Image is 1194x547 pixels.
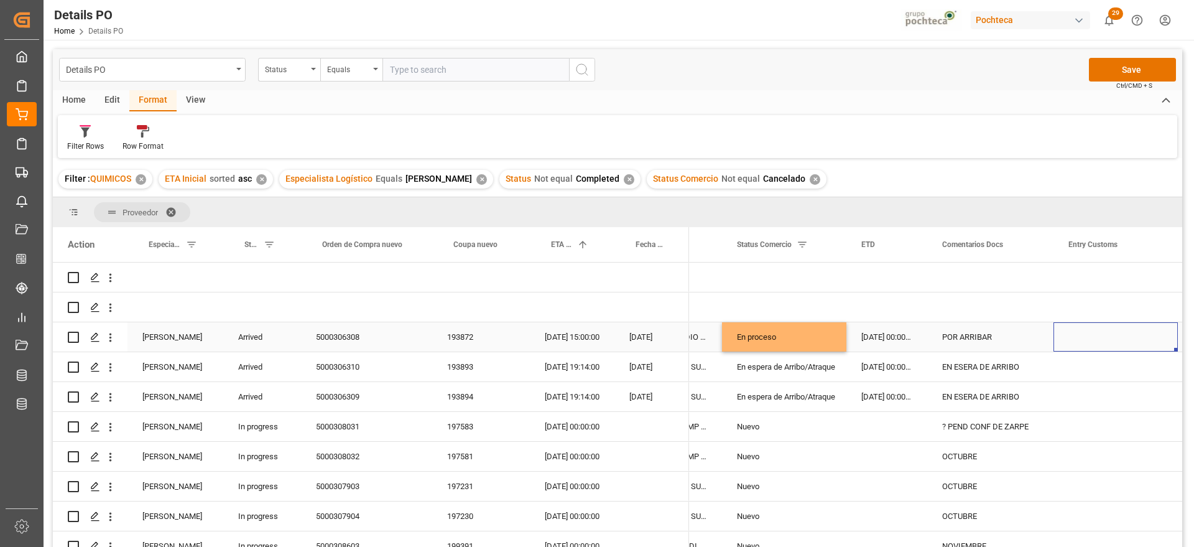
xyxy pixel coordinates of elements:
[476,174,487,185] div: ✕
[223,442,301,471] div: In progress
[927,502,1053,531] div: OCTUBRE
[320,58,382,82] button: open menu
[624,174,634,185] div: ✕
[301,502,432,531] div: 5000307904
[127,442,223,471] div: [PERSON_NAME]
[432,412,530,441] div: 197583
[432,382,530,411] div: 193894
[530,322,614,352] div: [DATE] 15:00:00
[123,208,158,217] span: Proveedor
[1123,6,1151,34] button: Help Center
[846,382,927,411] div: [DATE] 00:00:00
[223,502,301,531] div: In progress
[942,240,1003,249] span: Comentarios Docs
[53,502,689,531] div: Press SPACE to select this row.
[636,240,663,249] span: Fecha de documentación requerida
[432,322,530,352] div: 193872
[530,502,614,531] div: [DATE] 00:00:00
[210,174,235,184] span: sorted
[971,11,1090,29] div: Pochteca
[1095,6,1123,34] button: show 29 new notifications
[223,472,301,501] div: In progress
[530,382,614,411] div: [DATE] 19:14:00
[846,322,927,352] div: [DATE] 00:00:00
[90,174,131,184] span: QUIMICOS
[1089,58,1176,82] button: Save
[927,382,1053,411] div: EN ESERA DE ARRIBO
[177,90,215,111] div: View
[737,240,792,249] span: Status Comercio
[1108,7,1123,20] span: 29
[530,412,614,441] div: [DATE] 00:00:00
[737,383,831,411] div: En espera de Arribo/Atraque
[614,322,689,352] div: [DATE]
[129,90,177,111] div: Format
[737,502,831,531] div: Nuevo
[569,58,595,82] button: search button
[453,240,497,249] span: Coupa nuevo
[737,323,831,352] div: En proceso
[432,472,530,501] div: 197231
[127,382,223,411] div: [PERSON_NAME]
[165,174,206,184] span: ETA Inicial
[123,141,164,152] div: Row Format
[223,382,301,411] div: Arrived
[551,240,572,249] span: ETA Inicial
[432,352,530,381] div: 193893
[405,174,472,184] span: [PERSON_NAME]
[127,502,223,531] div: [PERSON_NAME]
[136,174,146,185] div: ✕
[66,61,232,77] div: Details PO
[432,502,530,531] div: 197230
[53,352,689,382] div: Press SPACE to select this row.
[301,472,432,501] div: 5000307903
[810,174,820,185] div: ✕
[244,240,259,249] span: Status
[59,58,246,82] button: open menu
[376,174,402,184] span: Equals
[127,472,223,501] div: [PERSON_NAME]
[53,292,689,322] div: Press SPACE to select this row.
[149,240,181,249] span: Especialista Logístico
[285,174,373,184] span: Especialista Logístico
[127,322,223,352] div: [PERSON_NAME]
[327,61,369,75] div: Equals
[238,174,252,184] span: asc
[301,412,432,441] div: 5000308031
[927,322,1053,352] div: POR ARRIBAR
[846,352,927,381] div: [DATE] 00:00:00
[53,412,689,442] div: Press SPACE to select this row.
[763,174,805,184] span: Cancelado
[265,61,307,75] div: Status
[614,382,689,411] div: [DATE]
[65,174,90,184] span: Filter :
[861,240,875,249] span: ETD
[614,352,689,381] div: [DATE]
[67,141,104,152] div: Filter Rows
[530,352,614,381] div: [DATE] 19:14:00
[53,263,689,292] div: Press SPACE to select this row.
[506,174,531,184] span: Status
[653,174,718,184] span: Status Comercio
[301,442,432,471] div: 5000308032
[301,382,432,411] div: 5000306309
[737,413,831,441] div: Nuevo
[322,240,402,249] span: Orden de Compra nuevo
[971,8,1095,32] button: Pochteca
[432,442,530,471] div: 197581
[95,90,129,111] div: Edit
[54,6,123,24] div: Details PO
[721,174,760,184] span: Not equal
[901,9,963,31] img: pochtecaImg.jpg_1689854062.jpg
[927,412,1053,441] div: ? PEND CONF DE ZARPE
[301,352,432,381] div: 5000306310
[927,472,1053,501] div: OCTUBRE
[530,472,614,501] div: [DATE] 00:00:00
[53,382,689,412] div: Press SPACE to select this row.
[68,239,95,250] div: Action
[530,442,614,471] div: [DATE] 00:00:00
[223,352,301,381] div: Arrived
[927,442,1053,471] div: OCTUBRE
[223,412,301,441] div: In progress
[223,322,301,352] div: Arrived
